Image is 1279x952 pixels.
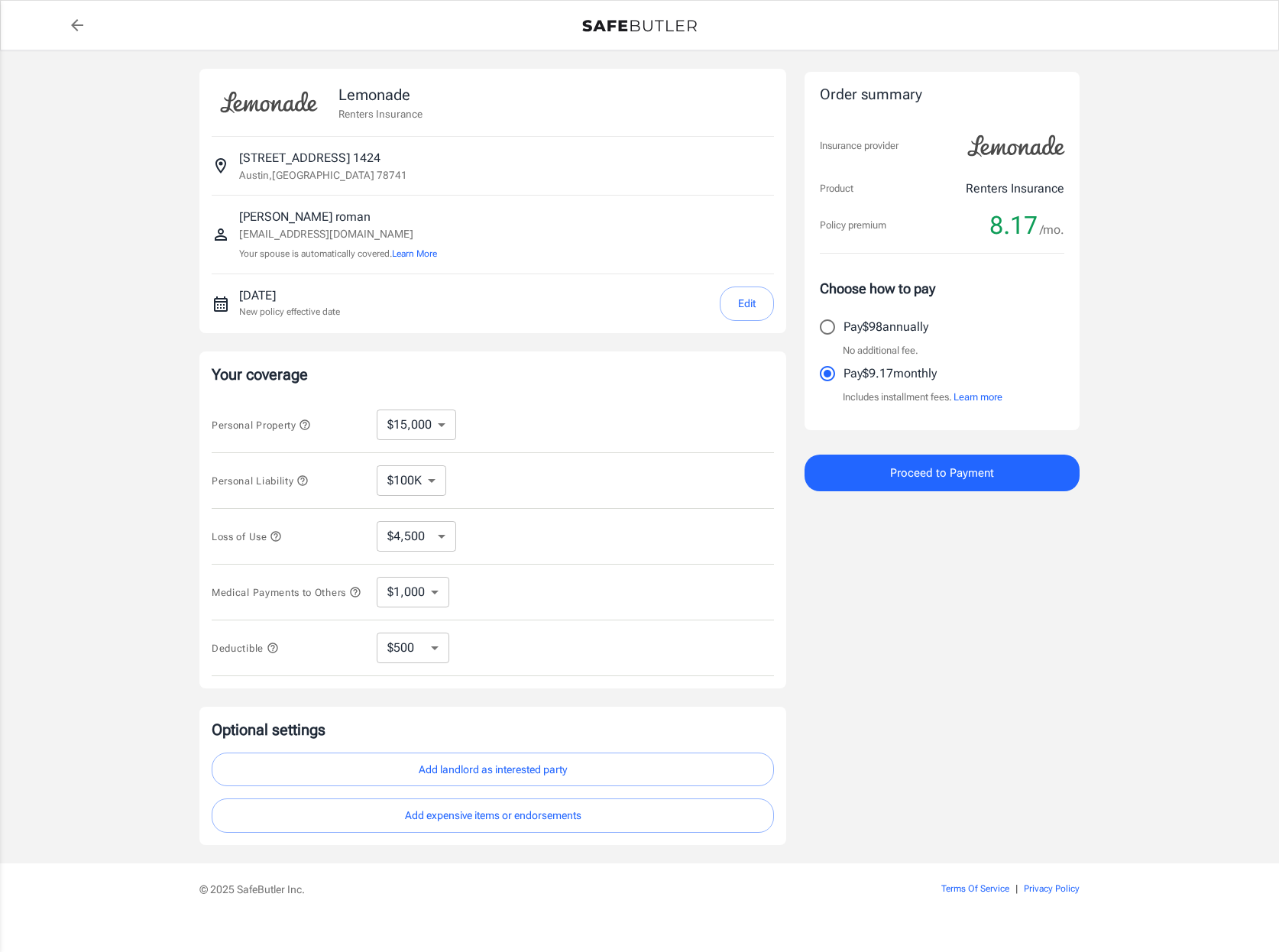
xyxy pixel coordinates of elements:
[212,531,282,542] span: Loss of Use
[212,639,279,657] button: Deductible
[212,587,361,598] span: Medical Payments to Others
[212,798,774,833] button: Add expensive items or endorsements
[1015,883,1018,894] span: |
[392,247,437,261] button: Learn More
[212,416,311,434] button: Personal Property
[941,883,1009,894] a: Terms Of Service
[805,455,1080,491] button: Proceed to Payment
[239,167,407,183] p: Austin , [GEOGRAPHIC_DATA] 78741
[820,218,886,233] p: Policy premium
[212,753,774,787] button: Add landlord as interested party
[843,390,1002,405] p: Includes installment fees.
[989,210,1038,241] span: 8.17
[212,471,309,490] button: Personal Liability
[820,138,899,154] p: Insurance provider
[338,83,423,106] p: Lemonade
[239,287,340,305] p: [DATE]
[582,20,697,32] img: Back to quotes
[212,583,361,601] button: Medical Payments to Others
[890,463,994,483] span: Proceed to Payment
[212,81,326,124] img: Lemonade
[820,278,1064,299] p: Choose how to pay
[820,84,1064,106] div: Order summary
[212,719,774,740] p: Optional settings
[199,882,855,897] p: © 2025 SafeButler Inc.
[212,643,279,654] span: Deductible
[212,419,311,431] span: Personal Property
[1024,883,1080,894] a: Privacy Policy
[212,364,774,385] p: Your coverage
[212,527,282,546] button: Loss of Use
[239,305,340,319] p: New policy effective date
[212,157,230,175] svg: Insured address
[1040,219,1064,241] span: /mo.
[954,390,1002,405] button: Learn more
[843,364,937,383] p: Pay $9.17 monthly
[820,181,853,196] p: Product
[62,10,92,40] a: back to quotes
[239,247,437,261] p: Your spouse is automatically covered.
[959,125,1073,167] img: Lemonade
[720,287,774,321] button: Edit
[239,208,437,226] p: [PERSON_NAME] roman
[966,180,1064,198] p: Renters Insurance
[338,106,423,121] p: Renters Insurance
[212,295,230,313] svg: New policy start date
[239,149,380,167] p: [STREET_ADDRESS] 1424
[212,225,230,244] svg: Insured person
[212,475,309,487] span: Personal Liability
[843,343,918,358] p: No additional fee.
[843,318,928,336] p: Pay $98 annually
[239,226,437,242] p: [EMAIL_ADDRESS][DOMAIN_NAME]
